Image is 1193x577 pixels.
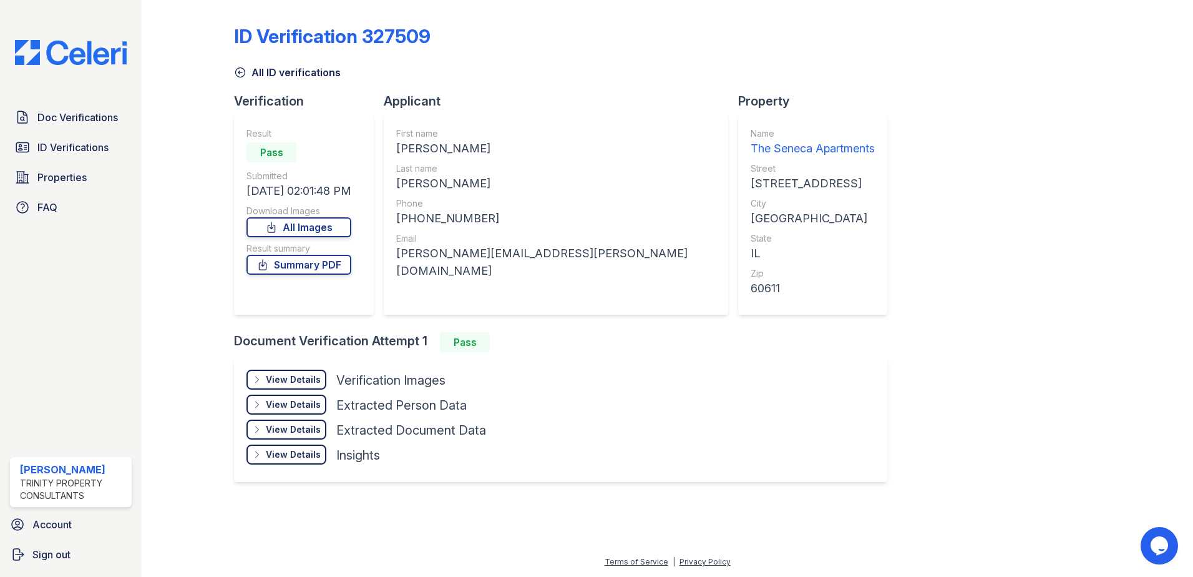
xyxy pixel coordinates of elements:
div: Street [751,162,875,175]
div: City [751,197,875,210]
div: Verification Images [336,372,446,389]
div: Download Images [246,205,351,217]
div: Extracted Document Data [336,422,486,439]
a: ID Verifications [10,135,132,160]
div: State [751,232,875,245]
a: Terms of Service [605,557,668,566]
span: Properties [37,170,87,185]
div: [DATE] 02:01:48 PM [246,182,351,200]
div: Phone [396,197,716,210]
div: View Details [266,373,321,386]
div: Submitted [246,170,351,182]
div: Trinity Property Consultants [20,477,127,502]
div: ID Verification 327509 [234,25,431,47]
span: FAQ [37,200,57,215]
div: Pass [440,332,490,352]
div: Email [396,232,716,245]
div: [PERSON_NAME] [396,175,716,192]
a: FAQ [10,195,132,220]
a: Sign out [5,542,137,567]
div: View Details [266,398,321,411]
div: [PERSON_NAME] [20,462,127,477]
div: Result [246,127,351,140]
div: [PERSON_NAME][EMAIL_ADDRESS][PERSON_NAME][DOMAIN_NAME] [396,245,716,280]
a: Summary PDF [246,255,351,275]
div: The Seneca Apartments [751,140,875,157]
div: Insights [336,446,380,464]
a: All ID verifications [234,65,341,80]
div: Pass [246,142,296,162]
div: Result summary [246,242,351,255]
span: ID Verifications [37,140,109,155]
div: [GEOGRAPHIC_DATA] [751,210,875,227]
span: Account [32,517,72,532]
a: Properties [10,165,132,190]
div: Property [738,92,897,110]
span: Doc Verifications [37,110,118,125]
a: Privacy Policy [679,557,731,566]
div: Extracted Person Data [336,397,467,414]
a: Name The Seneca Apartments [751,127,875,157]
iframe: chat widget [1141,527,1181,565]
div: Name [751,127,875,140]
div: [PERSON_NAME] [396,140,716,157]
a: Doc Verifications [10,105,132,130]
div: Document Verification Attempt 1 [234,332,897,352]
div: First name [396,127,716,140]
div: [PHONE_NUMBER] [396,210,716,227]
span: Sign out [32,547,71,562]
div: [STREET_ADDRESS] [751,175,875,192]
div: IL [751,245,875,262]
div: Last name [396,162,716,175]
div: 60611 [751,280,875,297]
img: CE_Logo_Blue-a8612792a0a2168367f1c8372b55b34899dd931a85d93a1a3d3e32e68fde9ad4.png [5,40,137,65]
div: Applicant [384,92,738,110]
div: View Details [266,423,321,436]
a: All Images [246,217,351,237]
a: Account [5,512,137,537]
div: Verification [234,92,384,110]
div: Zip [751,267,875,280]
div: | [673,557,675,566]
div: View Details [266,448,321,461]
